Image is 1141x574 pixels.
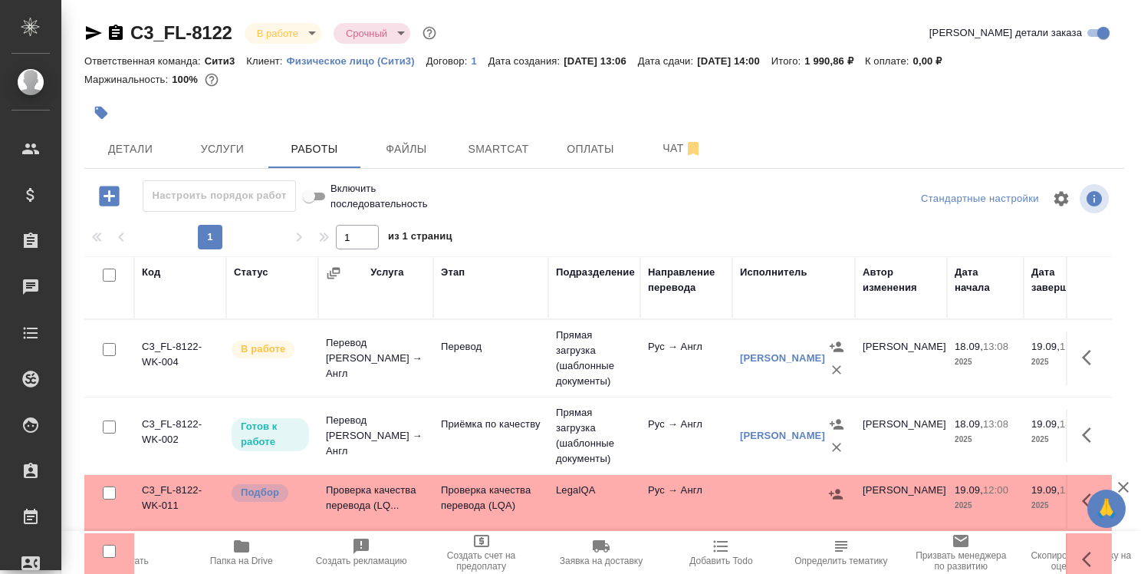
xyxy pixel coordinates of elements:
td: C3_FL-8122-WK-011 [134,475,226,529]
div: Дата начала [955,265,1016,295]
button: Создать счет на предоплату [421,531,541,574]
p: 13:08 [983,418,1008,430]
div: Этап [441,265,465,280]
span: Папка на Drive [210,556,273,566]
a: [PERSON_NAME] [740,430,825,441]
button: Удалить [825,436,848,459]
button: Сгруппировать [326,266,341,281]
button: Призвать менеджера по развитию [901,531,1021,574]
p: Приёмка по качеству [441,417,541,432]
span: Чат [646,139,719,158]
p: 2025 [1031,355,1093,370]
div: Подразделение [556,265,635,280]
a: 1 [471,54,488,67]
p: Маржинальность: [84,74,172,85]
p: Дата создания: [488,55,564,67]
p: 0,00 ₽ [913,55,954,67]
button: Добавить тэг [84,96,118,130]
span: Smartcat [462,140,535,159]
div: Услуга [370,265,403,280]
p: 2025 [955,432,1016,447]
td: [PERSON_NAME] [855,475,947,529]
div: Исполнитель может приступить к работе [230,417,311,453]
p: 18.09, [955,341,983,352]
p: Сити3 [205,55,247,67]
div: Можно подбирать исполнителей [230,483,311,503]
td: [PERSON_NAME] [855,332,947,385]
span: Скопировать ссылку на оценку заказа [1031,550,1132,572]
button: Создать рекламацию [301,531,421,574]
p: 13:00 [1060,484,1085,496]
button: Добавить работу [88,180,130,212]
span: Создать счет на предоплату [430,550,531,572]
td: Прямая загрузка (шаблонные документы) [548,320,640,397]
td: Прямая загрузка (шаблонные документы) [548,398,640,474]
td: LegalQA [548,475,640,529]
div: Направление перевода [648,265,725,295]
span: Заявка на доставку [560,556,643,566]
p: 19.09, [955,484,983,496]
p: Ответственная команда: [84,55,205,67]
button: Здесь прячутся важные кнопки [1073,483,1110,520]
span: из 1 страниц [388,227,452,249]
p: 12:00 [983,484,1008,496]
td: Рус → Англ [640,409,732,463]
p: Дата сдачи: [638,55,697,67]
div: Код [142,265,160,280]
p: 13:08 [983,341,1008,352]
p: В работе [241,341,285,357]
p: Клиент: [246,55,286,67]
td: Рус → Англ [640,475,732,529]
div: split button [917,187,1043,211]
span: Определить тематику [794,556,887,566]
span: Создать рекламацию [316,556,407,566]
p: 2025 [1031,498,1093,513]
button: Срочный [341,27,392,40]
div: Автор изменения [863,265,939,295]
div: Исполнитель [740,265,807,280]
button: Здесь прячутся важные кнопки [1073,339,1110,376]
div: Исполнитель выполняет работу [230,339,311,360]
button: Назначить [825,335,848,358]
span: Файлы [370,140,443,159]
p: Физическое лицо (Сити3) [287,55,426,67]
p: 2025 [955,498,1016,513]
td: Проверка качества перевода (LQ... [318,475,433,529]
button: Скопировать ссылку для ЯМессенджера [84,24,103,42]
button: Заявка на доставку [541,531,661,574]
td: Рус → Англ [640,332,732,385]
p: Проверка качества перевода (LQA) [441,483,541,513]
button: Удалить [825,358,848,381]
button: Назначить [824,483,847,506]
span: Работы [278,140,351,159]
span: Настроить таблицу [1043,180,1080,217]
p: 2025 [955,355,1016,370]
td: [PERSON_NAME] [855,409,947,463]
span: 🙏 [1093,493,1120,525]
span: Посмотреть информацию [1080,184,1112,213]
button: Добавить Todo [661,531,781,574]
td: C3_FL-8122-WK-002 [134,409,226,463]
p: К оплате: [865,55,913,67]
span: Оплаты [554,140,627,159]
td: C3_FL-8122-WK-004 [134,332,226,385]
div: В работе [245,23,321,44]
p: 1 [471,55,488,67]
button: Назначить [825,413,848,436]
button: Скопировать ссылку [107,24,125,42]
p: 2025 [1031,432,1093,447]
p: Итого: [771,55,804,67]
p: Готов к работе [241,419,300,450]
span: Услуги [186,140,259,159]
p: 14:00 [1060,418,1085,430]
a: C3_FL-8122 [130,22,232,43]
p: 19.09, [1031,484,1060,496]
p: 18.09, [955,418,983,430]
p: 19.09, [1031,341,1060,352]
td: Перевод [PERSON_NAME] → Англ [318,405,433,467]
button: 🙏 [1087,490,1126,528]
span: [PERSON_NAME] детали заказа [929,25,1082,41]
span: Включить последовательность [330,181,428,212]
a: [PERSON_NAME] [740,352,825,364]
p: 100% [172,74,202,85]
